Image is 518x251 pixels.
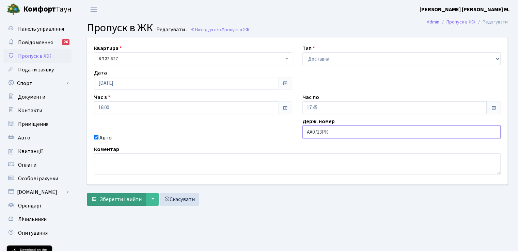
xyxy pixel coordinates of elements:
a: Панель управління [3,22,72,36]
span: Панель управління [18,25,64,33]
a: Повідомлення26 [3,36,72,49]
span: Пропуск в ЖК [87,20,153,36]
b: [PERSON_NAME] [PERSON_NAME] М. [420,6,510,13]
label: Квартира [94,44,122,52]
a: Приміщення [3,117,72,131]
span: Оплати [18,161,36,169]
span: Подати заявку [18,66,54,73]
a: Лічильники [3,213,72,226]
a: Контакти [3,104,72,117]
span: Опитування [18,229,48,237]
a: Квитанції [3,145,72,158]
a: Авто [3,131,72,145]
a: Скасувати [160,193,199,206]
a: [PERSON_NAME] [PERSON_NAME] М. [420,5,510,14]
a: Опитування [3,226,72,240]
b: Комфорт [23,4,56,15]
a: Документи [3,90,72,104]
li: Редагувати [475,18,508,26]
span: Квитанції [18,148,43,155]
span: Особові рахунки [18,175,58,182]
label: Авто [99,134,112,142]
span: Зберегти і вийти [100,196,142,203]
label: Держ. номер [302,117,335,125]
input: AA0001AA [302,125,501,138]
span: Таун [23,4,72,15]
span: Орендарі [18,202,41,210]
div: 26 [62,39,69,45]
label: Тип [302,44,315,52]
label: Дата [94,69,107,77]
a: Назад до всіхПропуск в ЖК [190,27,250,33]
a: Оплати [3,158,72,172]
span: Лічильники [18,216,47,223]
b: КТ2 [98,55,107,62]
a: Орендарі [3,199,72,213]
nav: breadcrumb [417,15,518,29]
small: Редагувати . [155,27,187,33]
label: Час по [302,93,319,101]
span: Приміщення [18,120,48,128]
span: <b>КТ2</b>&nbsp;&nbsp;&nbsp;2-827 [94,52,292,65]
span: Повідомлення [18,39,53,46]
a: [DOMAIN_NAME] [3,185,72,199]
span: <b>КТ2</b>&nbsp;&nbsp;&nbsp;2-827 [98,55,284,62]
span: Пропуск в ЖК [222,27,250,33]
label: Час з [94,93,110,101]
span: Авто [18,134,30,141]
a: Подати заявку [3,63,72,77]
button: Зберегти і вийти [87,193,146,206]
a: Пропуск в ЖК [3,49,72,63]
span: Пропуск в ЖК [18,52,51,60]
a: Пропуск в ЖК [446,18,475,26]
a: Admin [427,18,439,26]
img: logo.png [7,3,20,16]
span: Документи [18,93,45,101]
button: Переключити навігацію [85,4,102,15]
a: Спорт [3,77,72,90]
span: Контакти [18,107,42,114]
label: Коментар [94,145,119,153]
a: Особові рахунки [3,172,72,185]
